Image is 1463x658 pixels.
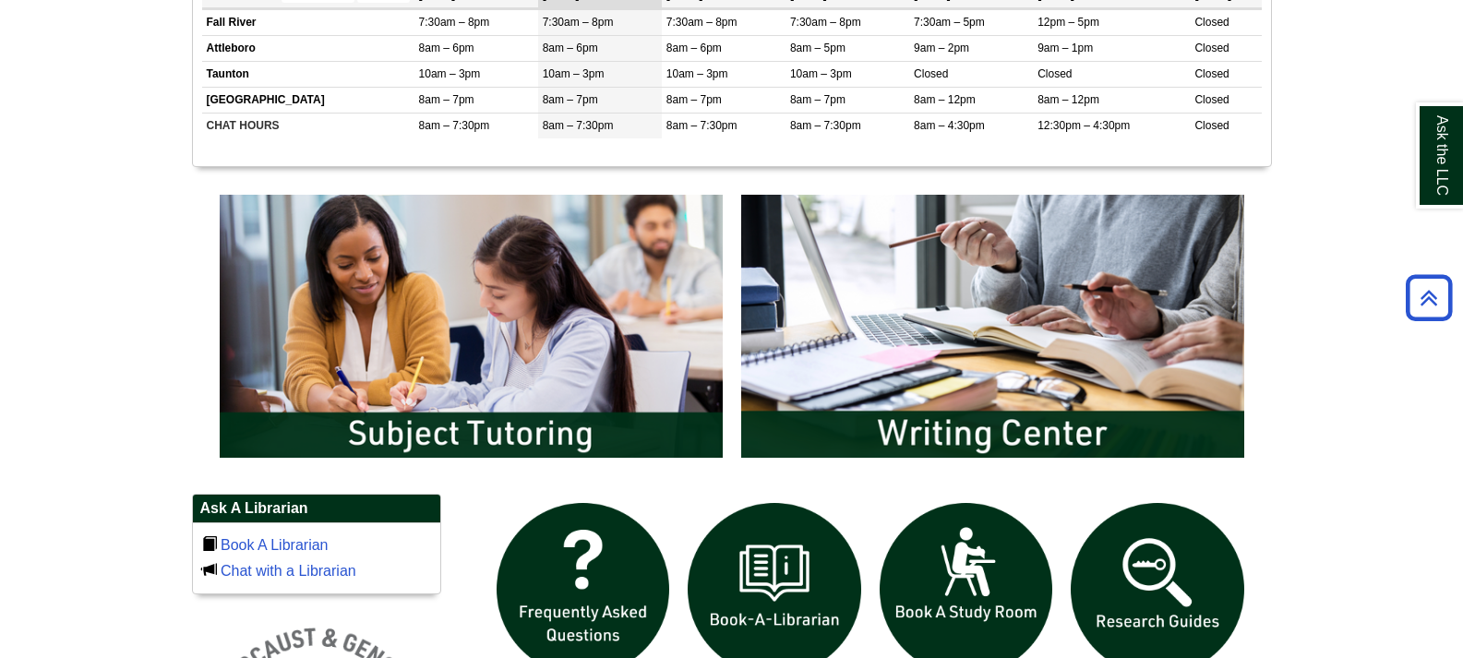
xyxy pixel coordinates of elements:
span: Closed [1194,67,1229,80]
a: Back to Top [1399,285,1458,310]
div: slideshow [210,185,1253,474]
span: 7:30am – 5pm [914,16,985,29]
td: CHAT HOURS [202,114,414,139]
td: Taunton [202,61,414,87]
span: Closed [1194,16,1229,29]
span: 8am – 7:30pm [666,119,737,132]
span: 8am – 6pm [419,42,474,54]
span: 12:30pm – 4:30pm [1037,119,1130,132]
span: 7:30am – 8pm [419,16,490,29]
span: 9am – 1pm [1037,42,1093,54]
td: Attleboro [202,35,414,61]
span: 8am – 7:30pm [419,119,490,132]
img: Subject Tutoring Information [210,185,732,466]
span: Closed [1194,93,1229,106]
span: 10am – 3pm [666,67,728,80]
span: 8am – 12pm [914,93,976,106]
span: 9am – 2pm [914,42,969,54]
span: 8am – 7pm [666,93,722,106]
a: Chat with a Librarian [221,563,356,579]
span: 8am – 5pm [790,42,845,54]
td: Fall River [202,9,414,35]
span: 8am – 7pm [543,93,598,106]
span: Closed [914,67,948,80]
h2: Ask A Librarian [193,495,440,523]
span: 8am – 7:30pm [790,119,861,132]
span: 12pm – 5pm [1037,16,1099,29]
span: 10am – 3pm [790,67,852,80]
span: 10am – 3pm [543,67,605,80]
a: Book A Librarian [221,537,329,553]
span: 7:30am – 8pm [790,16,861,29]
span: 7:30am – 8pm [543,16,614,29]
span: 8am – 6pm [543,42,598,54]
img: Writing Center Information [732,185,1253,466]
span: 8am – 4:30pm [914,119,985,132]
span: 8am – 7pm [790,93,845,106]
span: Closed [1194,119,1229,132]
span: 8am – 7pm [419,93,474,106]
span: 7:30am – 8pm [666,16,737,29]
span: 8am – 12pm [1037,93,1099,106]
td: [GEOGRAPHIC_DATA] [202,88,414,114]
span: Closed [1194,42,1229,54]
span: 10am – 3pm [419,67,481,80]
span: Closed [1037,67,1072,80]
span: 8am – 7:30pm [543,119,614,132]
span: 8am – 6pm [666,42,722,54]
